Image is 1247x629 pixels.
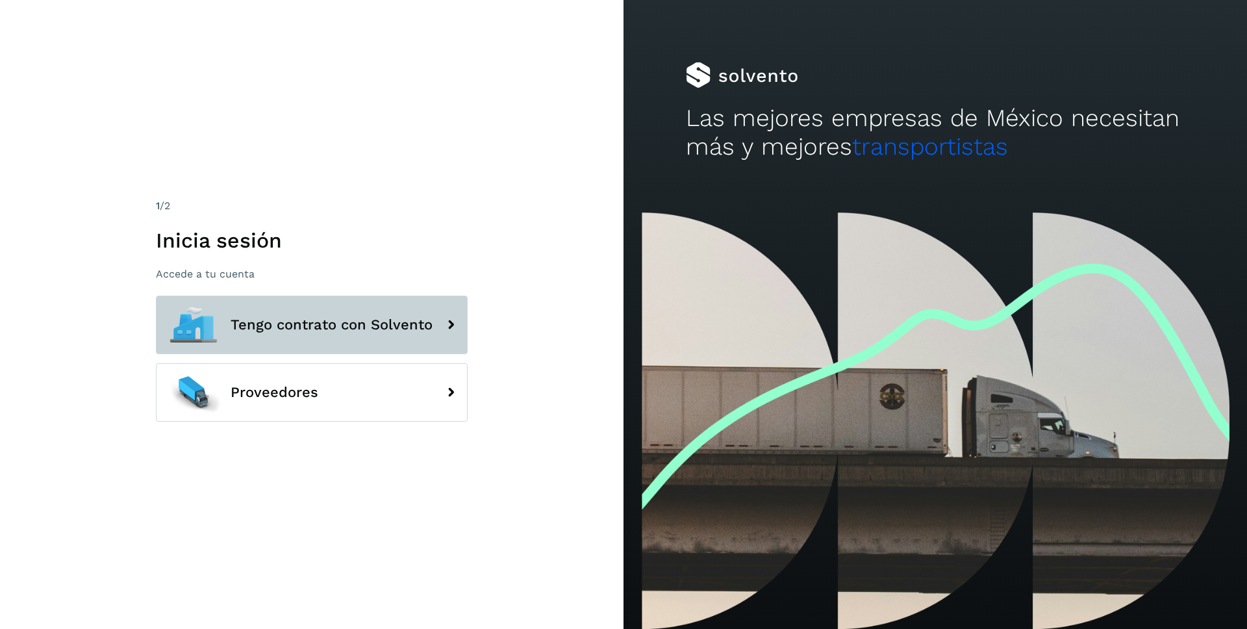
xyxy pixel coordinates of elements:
[156,198,468,214] div: /2
[156,268,468,280] p: Accede a tu cuenta
[156,363,468,422] button: Proveedores
[156,199,160,212] span: 1
[686,104,1185,162] h2: Las mejores empresas de México necesitan más y mejores
[156,228,468,253] h1: Inicia sesión
[852,133,1008,160] span: transportistas
[231,385,318,400] span: Proveedores
[156,296,468,354] button: Tengo contrato con Solvento
[231,317,433,333] span: Tengo contrato con Solvento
